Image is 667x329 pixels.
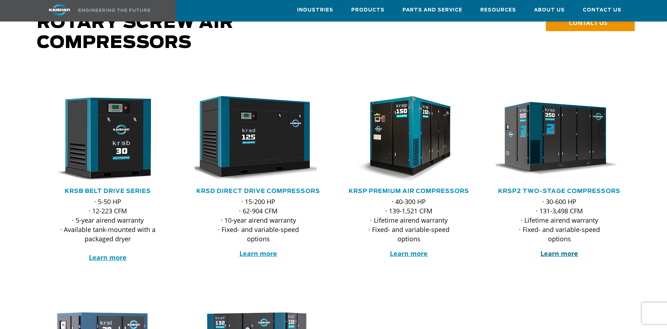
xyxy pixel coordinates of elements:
img: krsd125 [189,96,317,182]
p: · 30-600 HP · 131-3,498 CFM · Lifetime airend warranty · Fixed- and variable-speed options [510,197,609,243]
img: krsp150 [340,96,467,182]
a: Contact Us [583,0,621,20]
p: · 5-50 HP · 12-223 CFM · 5-year airend warranty · Available tank-mounted with a packaged dryer [58,197,157,262]
img: kaishan logo [33,4,86,16]
a: Learn more [390,249,428,258]
span: About Us [534,6,565,14]
img: krsp350 [490,96,618,182]
a: KRSB Belt Drive Series [65,188,151,194]
span: Parts and Service [402,6,462,14]
img: krsb30 [39,96,166,182]
p: · 40-300 HP · 139-1,521 CFM · Lifetime airend warranty · Fixed- and variable-speed options [359,197,458,243]
span: Industries [297,6,333,14]
a: Products [351,0,385,20]
div: krsp150 [345,96,473,182]
span: Products [351,6,385,14]
a: KRSP Premium Air Compressors [349,188,469,194]
span: Contact Us [583,6,621,14]
p: · 15-200 HP · 62-904 CFM · 10-year airend warranty · Fixed- and variable-speed options [209,197,308,243]
a: Parts and Service [402,0,462,20]
span: Resources [480,6,516,14]
a: KRSD Direct Drive Compressors [196,188,320,194]
img: Engineering the future [78,9,150,12]
span: CONTACT US [569,19,607,27]
a: Industries [297,0,333,20]
div: krsb30 [44,96,172,182]
a: Learn more [540,249,578,258]
a: Resources [480,0,516,20]
div: krsd125 [195,96,322,182]
a: Learn more [239,249,277,258]
a: About Us [534,0,565,20]
a: CONTACT US [546,15,635,31]
div: krsp350 [496,96,623,182]
a: Learn more [89,253,127,262]
a: KRSP2 Two-Stage Compressors [498,188,620,194]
